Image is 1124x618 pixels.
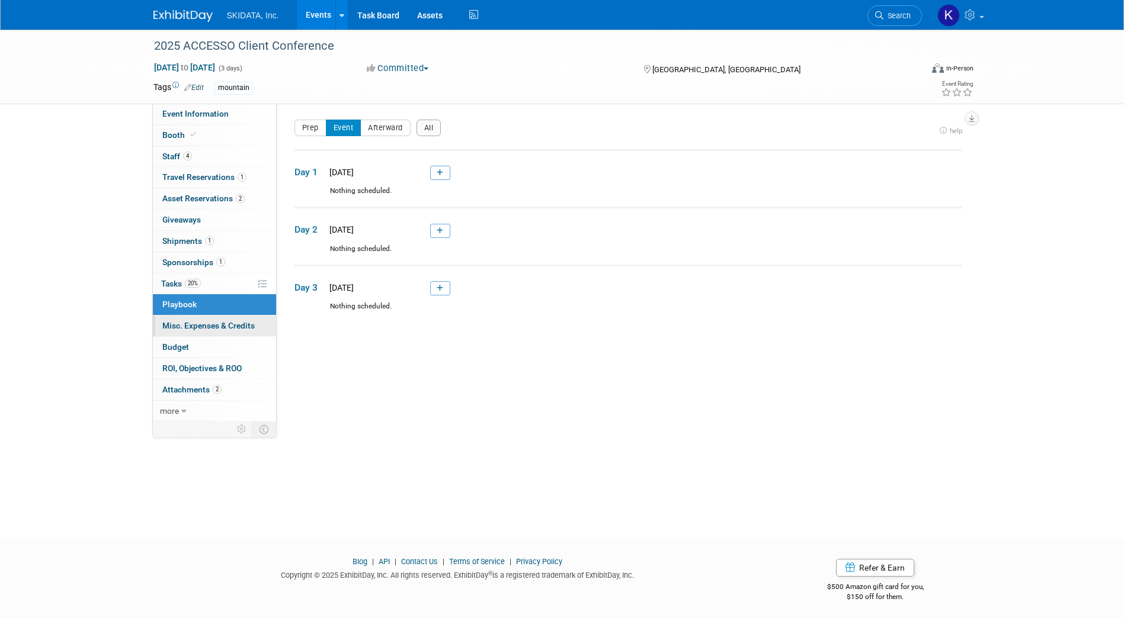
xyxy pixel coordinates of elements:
span: 1 [216,257,225,266]
span: help [950,127,962,135]
span: Shipments [162,236,214,246]
a: Playbook [153,294,276,315]
span: [DATE] [326,225,354,234]
div: Event Format [852,62,974,79]
img: Format-Inperson.png [932,63,944,73]
a: Privacy Policy [516,557,562,566]
div: mountain [214,82,253,94]
a: Search [867,5,922,26]
span: Budget [162,342,189,352]
img: ExhibitDay [153,10,213,22]
a: Contact Us [401,557,438,566]
a: Tasks20% [153,273,276,294]
button: Prep [294,120,326,136]
span: 2 [213,385,222,394]
span: Attachments [162,385,222,394]
span: | [440,557,447,566]
div: $500 Amazon gift card for you, [780,574,971,601]
span: 2 [236,194,245,203]
span: Event Information [162,109,229,118]
button: Committed [363,62,433,75]
div: $150 off for them. [780,592,971,602]
span: Travel Reservations [162,172,246,182]
a: Asset Reservations2 [153,188,276,209]
span: [DATE] [326,283,354,292]
div: Nothing scheduled. [294,186,962,207]
span: Tasks [161,279,201,288]
td: Toggle Event Tabs [252,421,276,437]
td: Personalize Event Tab Strip [232,421,252,437]
span: (3 days) [217,65,242,72]
span: Sponsorships [162,257,225,267]
span: Misc. Expenses & Credits [162,321,255,330]
span: [DATE] [326,168,354,177]
a: API [379,557,390,566]
a: Budget [153,337,276,358]
span: | [369,557,377,566]
a: Terms of Service [449,557,505,566]
div: Copyright © 2025 ExhibitDay, Inc. All rights reserved. ExhibitDay is a registered trademark of Ex... [153,567,763,581]
a: Refer & Earn [836,559,914,577]
i: Booth reservation complete [190,131,196,138]
a: Shipments1 [153,231,276,252]
span: 4 [183,152,192,160]
div: Nothing scheduled. [294,301,962,322]
a: Giveaways [153,210,276,230]
a: Event Information [153,104,276,124]
a: Travel Reservations1 [153,167,276,188]
a: ROI, Objectives & ROO [153,358,276,379]
a: Edit [184,83,204,92]
a: Sponsorships1 [153,252,276,273]
button: All [417,120,441,136]
div: Nothing scheduled. [294,244,962,265]
span: Search [883,11,911,20]
span: Day 1 [294,166,324,179]
a: more [153,401,276,421]
td: Tags [153,81,204,95]
span: 1 [205,236,214,245]
span: | [392,557,399,566]
a: Blog [353,557,367,566]
span: more [160,406,179,416]
a: Misc. Expenses & Credits [153,316,276,336]
span: SKIDATA, Inc. [227,11,279,20]
span: ROI, Objectives & ROO [162,363,242,373]
span: [DATE] [DATE] [153,62,216,73]
div: In-Person [946,64,974,73]
span: Asset Reservations [162,194,245,203]
button: Afterward [360,120,411,136]
span: Playbook [162,300,197,309]
div: 2025 ACCESSO Client Conference [150,36,904,57]
a: Booth [153,125,276,146]
a: Attachments2 [153,379,276,400]
a: Staff4 [153,146,276,167]
span: Booth [162,130,198,140]
sup: ® [488,570,492,577]
span: Giveaways [162,215,201,224]
span: Day 3 [294,281,324,294]
div: Event Rating [941,81,973,87]
img: Kim Masoner [937,4,960,27]
span: 1 [238,173,246,182]
span: Day 2 [294,223,324,236]
span: | [507,557,514,566]
span: Staff [162,152,192,161]
span: to [179,63,190,72]
button: Event [326,120,361,136]
span: [GEOGRAPHIC_DATA], [GEOGRAPHIC_DATA] [652,65,800,74]
span: 20% [185,279,201,288]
